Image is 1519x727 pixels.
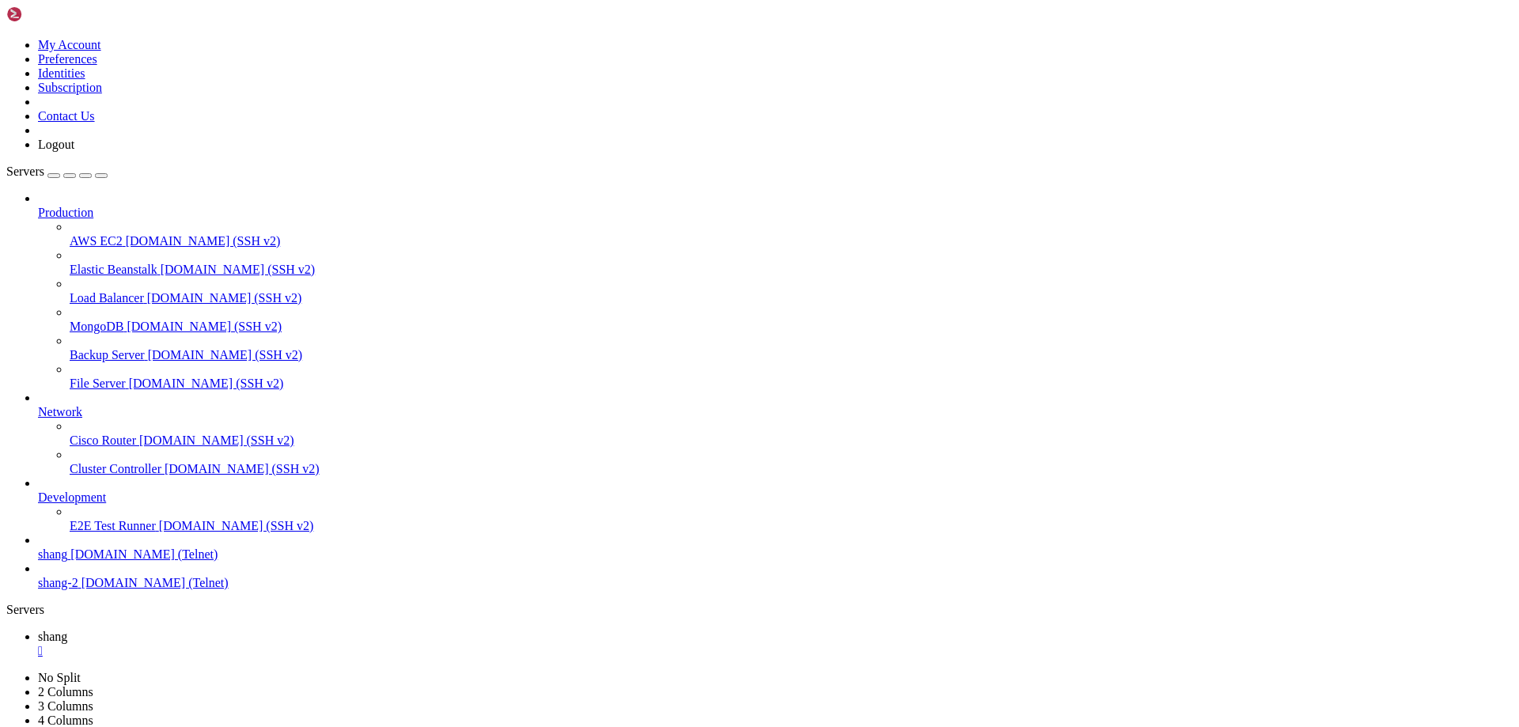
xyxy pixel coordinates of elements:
a: Network [38,405,1513,419]
span: [DOMAIN_NAME] (SSH v2) [139,434,294,447]
span: Cluster Controller [70,462,161,475]
span: [DOMAIN_NAME] (Telnet) [70,547,218,561]
li: Network [38,391,1513,476]
a: Servers [6,165,108,178]
a: Elastic Beanstalk [DOMAIN_NAME] (SSH v2) [70,263,1513,277]
a: Cisco Router [DOMAIN_NAME] (SSH v2) [70,434,1513,448]
span: Development [38,490,106,504]
span: [DOMAIN_NAME] (SSH v2) [147,291,302,305]
a: My Account [38,38,101,51]
a: 3 Columns [38,699,93,713]
li: File Server [DOMAIN_NAME] (SSH v2) [70,362,1513,391]
a: shang-2 [DOMAIN_NAME] (Telnet) [38,576,1513,590]
span: Servers [6,165,44,178]
span: Network [38,405,82,418]
li: Development [38,476,1513,533]
a: Load Balancer [DOMAIN_NAME] (SSH v2) [70,291,1513,305]
a: shang [38,630,1513,658]
a: File Server [DOMAIN_NAME] (SSH v2) [70,377,1513,391]
li: Cluster Controller [DOMAIN_NAME] (SSH v2) [70,448,1513,476]
div: Servers [6,603,1513,617]
li: shang-2 [DOMAIN_NAME] (Telnet) [38,562,1513,590]
li: Production [38,191,1513,391]
span: Load Balancer [70,291,144,305]
span: [DOMAIN_NAME] (SSH v2) [165,462,320,475]
a: Development [38,490,1513,505]
span: File Server [70,377,126,390]
li: Load Balancer [DOMAIN_NAME] (SSH v2) [70,277,1513,305]
span: Backup Server [70,348,145,362]
span: [DOMAIN_NAME] (SSH v2) [127,320,282,333]
li: Backup Server [DOMAIN_NAME] (SSH v2) [70,334,1513,362]
li: E2E Test Runner [DOMAIN_NAME] (SSH v2) [70,505,1513,533]
span: [DOMAIN_NAME] (Telnet) [81,576,229,589]
span: MongoDB [70,320,123,333]
a: E2E Test Runner [DOMAIN_NAME] (SSH v2) [70,519,1513,533]
span: AWS EC2 [70,234,123,248]
a: AWS EC2 [DOMAIN_NAME] (SSH v2) [70,234,1513,248]
div: (0, 1) [6,18,13,30]
li: Cisco Router [DOMAIN_NAME] (SSH v2) [70,419,1513,448]
span: [DOMAIN_NAME] (SSH v2) [161,263,316,276]
a: No Split [38,671,81,684]
li: AWS EC2 [DOMAIN_NAME] (SSH v2) [70,220,1513,248]
img: Shellngn [6,6,97,22]
a: Backup Server [DOMAIN_NAME] (SSH v2) [70,348,1513,362]
span: [DOMAIN_NAME] (SSH v2) [129,377,284,390]
a: shang [DOMAIN_NAME] (Telnet) [38,547,1513,562]
span: Production [38,206,93,219]
span: [DOMAIN_NAME] (SSH v2) [159,519,314,532]
span: E2E Test Runner [70,519,156,532]
a: Cluster Controller [DOMAIN_NAME] (SSH v2) [70,462,1513,476]
a: MongoDB [DOMAIN_NAME] (SSH v2) [70,320,1513,334]
a: Contact Us [38,109,95,123]
span: [DOMAIN_NAME] (SSH v2) [126,234,281,248]
span: Cisco Router [70,434,136,447]
span: shang [38,547,67,561]
li: MongoDB [DOMAIN_NAME] (SSH v2) [70,305,1513,334]
a: 2 Columns [38,685,93,699]
a:  [38,644,1513,658]
li: Elastic Beanstalk [DOMAIN_NAME] (SSH v2) [70,248,1513,277]
a: Production [38,206,1513,220]
span: Elastic Beanstalk [70,263,157,276]
a: Logout [38,138,74,151]
span: shang-2 [38,576,78,589]
span: shang [38,630,67,643]
a: Identities [38,66,85,80]
a: 4 Columns [38,714,93,727]
a: Subscription [38,81,102,94]
a: Preferences [38,52,97,66]
x-row: Connecting [DOMAIN_NAME]... [6,6,1313,18]
li: shang [DOMAIN_NAME] (Telnet) [38,533,1513,562]
span: [DOMAIN_NAME] (SSH v2) [148,348,303,362]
